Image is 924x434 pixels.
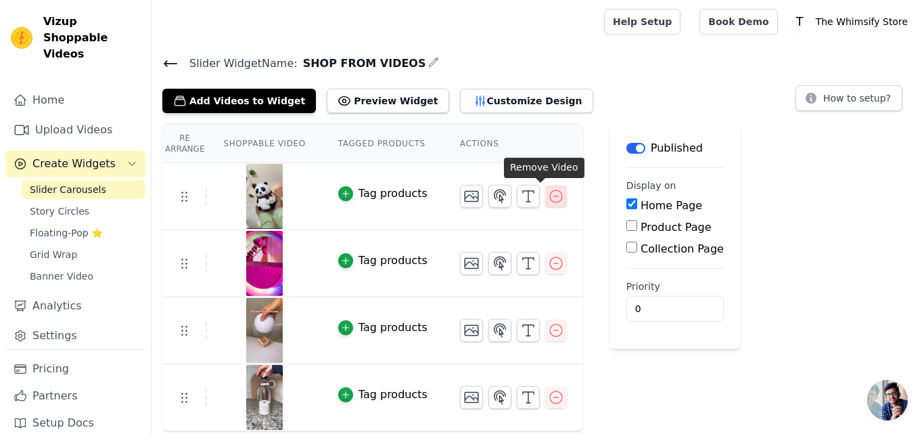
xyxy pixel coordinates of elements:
[246,231,283,296] img: reel-preview-9q0v2t-ez.myshopify.com-3504755610488309827_65129324737.jpeg
[699,9,777,35] a: Book Demo
[30,248,77,261] span: Grid Wrap
[338,186,428,202] button: Tag products
[5,116,145,144] a: Upload Videos
[810,9,913,34] p: The Whimsify Store
[327,89,448,113] button: Preview Widget
[359,320,428,336] div: Tag products
[5,87,145,114] a: Home
[460,252,483,275] button: Change Thumbnail
[428,54,439,72] div: Edit Name
[460,319,483,342] button: Change Thumbnail
[5,322,145,349] a: Settings
[11,27,32,49] img: Vizup
[641,221,712,234] label: Product Page
[867,380,908,420] div: Open chat
[5,383,145,410] a: Partners
[30,226,103,240] span: Floating-Pop ⭐
[795,95,902,108] a: How to setup?
[795,15,803,28] text: T
[626,179,676,192] legend: Display on
[5,355,145,383] a: Pricing
[22,267,145,286] a: Banner Video
[22,223,145,242] a: Floating-Pop ⭐
[22,245,145,264] a: Grid Wrap
[338,253,428,269] button: Tag products
[795,85,902,111] button: How to setup?
[604,9,680,35] a: Help Setup
[246,298,283,363] img: reel-preview-9q0v2t-ez.myshopify.com-3506205316284889526_65129324737.jpeg
[359,253,428,269] div: Tag products
[641,199,702,212] label: Home Page
[651,140,703,156] p: Published
[43,14,140,62] span: Vizup Shoppable Videos
[338,320,428,336] button: Tag products
[298,56,426,72] span: SHOP FROM VIDEOS
[460,89,593,113] button: Customize Design
[359,186,428,202] div: Tag products
[626,280,724,293] label: Priority
[338,387,428,403] button: Tag products
[207,125,321,163] th: Shoppable Video
[5,150,145,177] button: Create Widgets
[460,185,483,208] button: Change Thumbnail
[30,204,89,218] span: Story Circles
[162,125,207,163] th: Re Arrange
[162,89,316,113] button: Add Videos to Widget
[246,365,283,430] img: reel-preview-9q0v2t-ez.myshopify.com-3462718605920571999_65129324737.jpeg
[359,387,428,403] div: Tag products
[641,242,724,255] label: Collection Page
[30,183,106,196] span: Slider Carousels
[789,9,913,34] button: T The Whimsify Store
[444,125,583,163] th: Actions
[30,269,93,283] span: Banner Video
[5,292,145,320] a: Analytics
[32,156,116,172] span: Create Widgets
[179,56,298,72] span: Slider Widget Name:
[322,125,444,163] th: Tagged Products
[22,202,145,221] a: Story Circles
[460,386,483,409] button: Change Thumbnail
[246,164,283,229] img: reel-preview-9q0v2t-ez.myshopify.com-3497507903085433960_65129324737.jpeg
[22,180,145,199] a: Slider Carousels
